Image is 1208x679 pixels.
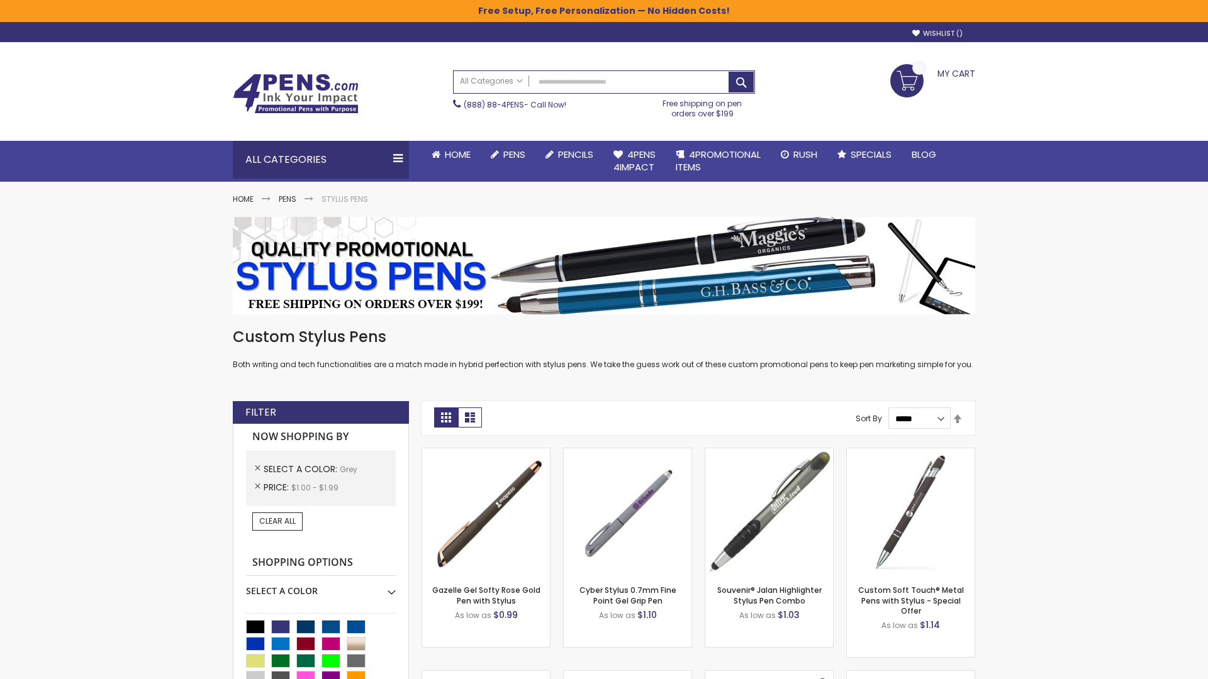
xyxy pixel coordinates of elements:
[460,76,523,86] span: All Categories
[564,448,691,458] a: Cyber Stylus 0.7mm Fine Point Gel Grip Pen-Grey
[771,141,827,168] a: Rush
[264,481,291,494] span: Price
[717,585,822,605] a: Souvenir® Jalan Highlighter Stylus Pen Combo
[434,407,458,428] strong: Grid
[233,217,975,314] img: Stylus Pens
[705,448,833,576] img: Souvenir® Jalan Highlighter Stylus Pen Combo-Grey
[233,327,975,347] h1: Custom Stylus Pens
[233,194,254,204] a: Home
[246,549,396,577] strong: Shopping Options
[902,141,946,168] a: Blog
[279,194,296,204] a: Pens
[739,610,776,621] span: As low as
[340,464,357,475] span: Grey
[793,148,817,161] span: Rush
[637,609,657,621] span: $1.10
[259,516,296,526] span: Clear All
[455,610,491,621] span: As low as
[503,148,525,161] span: Pens
[322,194,368,204] strong: Stylus Pens
[847,448,975,576] img: Custom Soft Touch® Metal Pens with Stylus-Grey
[246,424,396,450] strong: Now Shopping by
[847,448,975,458] a: Custom Soft Touch® Metal Pens with Stylus-Grey
[705,448,833,458] a: Souvenir® Jalan Highlighter Stylus Pen Combo-Grey
[422,448,550,576] img: Gazelle Gel Softy Rose Gold Pen with Stylus-Grey
[558,148,593,161] span: Pencils
[252,512,303,530] a: Clear All
[445,148,471,161] span: Home
[827,141,902,168] a: Specials
[676,148,761,174] span: 4PROMOTIONAL ITEMS
[481,141,535,168] a: Pens
[856,413,882,424] label: Sort By
[851,148,892,161] span: Specials
[599,610,635,621] span: As low as
[650,94,756,119] div: Free shipping on pen orders over $199
[579,585,676,605] a: Cyber Stylus 0.7mm Fine Point Gel Grip Pen
[666,141,771,182] a: 4PROMOTIONALITEMS
[464,99,524,110] a: (888) 88-4PENS
[454,71,529,92] a: All Categories
[881,620,918,631] span: As low as
[778,609,800,621] span: $1.03
[564,448,691,576] img: Cyber Stylus 0.7mm Fine Point Gel Grip Pen-Grey
[291,482,338,493] span: $1.00 - $1.99
[493,609,518,621] span: $0.99
[422,141,481,168] a: Home
[245,406,276,419] strong: Filter
[233,141,409,179] div: All Categories
[912,148,936,161] span: Blog
[264,463,340,475] span: Select A Color
[233,74,359,114] img: 4Pens Custom Pens and Promotional Products
[464,99,566,110] span: - Call Now!
[920,619,940,631] span: $1.14
[432,585,540,605] a: Gazelle Gel Softy Rose Gold Pen with Stylus
[613,148,656,174] span: 4Pens 4impact
[422,448,550,458] a: Gazelle Gel Softy Rose Gold Pen with Stylus-Grey
[603,141,666,182] a: 4Pens4impact
[535,141,603,168] a: Pencils
[246,576,396,597] div: Select A Color
[912,29,963,38] a: Wishlist
[858,585,964,616] a: Custom Soft Touch® Metal Pens with Stylus - Special Offer
[233,327,975,370] div: Both writing and tech functionalities are a match made in hybrid perfection with stylus pens. We ...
